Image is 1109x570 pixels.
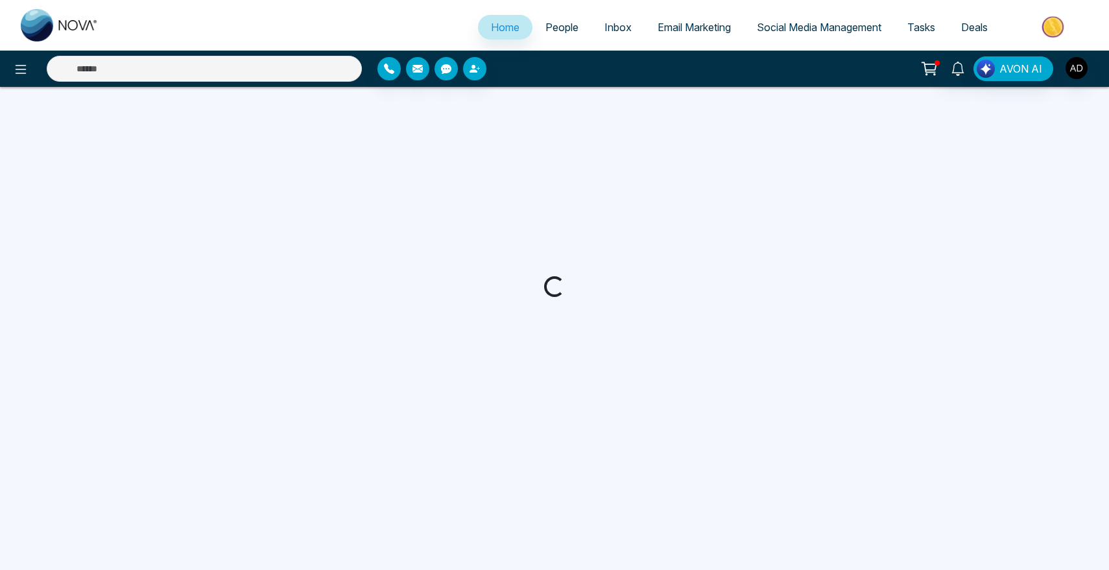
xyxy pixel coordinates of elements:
[757,21,881,34] span: Social Media Management
[961,21,988,34] span: Deals
[894,15,948,40] a: Tasks
[948,15,1001,40] a: Deals
[545,21,578,34] span: People
[1007,12,1101,42] img: Market-place.gif
[491,21,519,34] span: Home
[645,15,744,40] a: Email Marketing
[532,15,591,40] a: People
[1066,57,1088,79] img: User Avatar
[21,9,99,42] img: Nova CRM Logo
[478,15,532,40] a: Home
[973,56,1053,81] button: AVON AI
[658,21,731,34] span: Email Marketing
[591,15,645,40] a: Inbox
[977,60,995,78] img: Lead Flow
[999,61,1042,77] span: AVON AI
[744,15,894,40] a: Social Media Management
[907,21,935,34] span: Tasks
[604,21,632,34] span: Inbox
